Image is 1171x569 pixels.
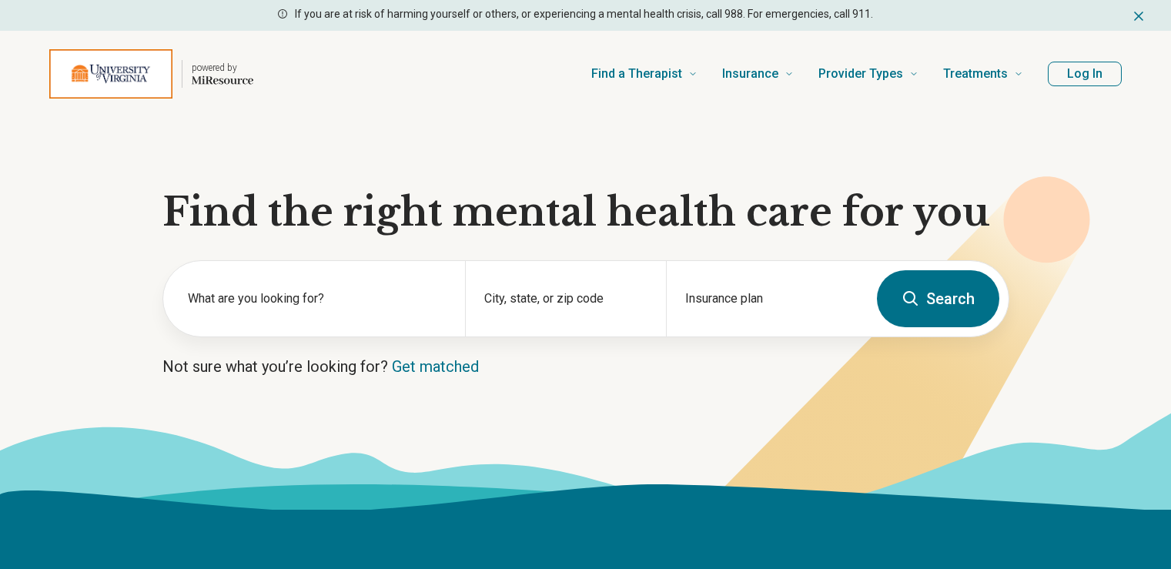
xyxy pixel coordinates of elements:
[722,63,778,85] span: Insurance
[392,357,479,376] a: Get matched
[162,189,1009,236] h1: Find the right mental health care for you
[591,63,682,85] span: Find a Therapist
[295,6,873,22] p: If you are at risk of harming yourself or others, or experiencing a mental health crisis, call 98...
[818,43,918,105] a: Provider Types
[1131,6,1146,25] button: Dismiss
[192,62,253,74] p: powered by
[49,49,253,99] a: Home page
[591,43,698,105] a: Find a Therapist
[943,63,1008,85] span: Treatments
[722,43,794,105] a: Insurance
[1048,62,1122,86] button: Log In
[877,270,999,327] button: Search
[162,356,1009,377] p: Not sure what you’re looking for?
[188,290,447,308] label: What are you looking for?
[818,63,903,85] span: Provider Types
[943,43,1023,105] a: Treatments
